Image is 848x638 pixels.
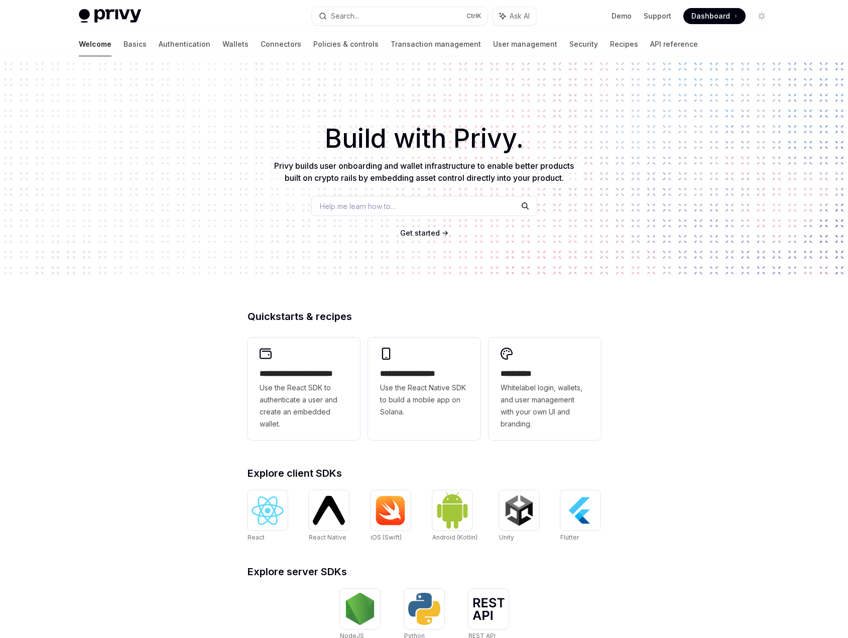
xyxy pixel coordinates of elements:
a: Recipes [610,32,638,56]
a: Connectors [261,32,301,56]
a: Welcome [79,32,111,56]
a: Wallets [222,32,249,56]
a: Security [569,32,598,56]
img: Python [408,593,440,625]
button: Search...CtrlK [312,7,488,25]
img: React [252,496,284,525]
img: light logo [79,9,141,23]
span: Use the React SDK to authenticate a user and create an embedded wallet. [260,382,348,430]
a: Get started [400,228,440,238]
span: Explore client SDKs [248,468,342,478]
span: Use the React Native SDK to build a mobile app on Solana. [380,382,468,418]
a: **** **** **** ***Use the React Native SDK to build a mobile app on Solana. [368,338,480,440]
a: Transaction management [391,32,481,56]
a: UnityUnity [499,490,539,543]
a: API reference [650,32,698,56]
span: React [248,534,265,541]
span: Quickstarts & recipes [248,311,352,322]
a: Authentication [159,32,210,56]
img: REST API [472,598,505,620]
span: Explore server SDKs [248,567,347,577]
span: Ask AI [510,11,530,21]
a: iOS (Swift)iOS (Swift) [371,490,411,543]
img: Android (Kotlin) [436,491,468,529]
img: iOS (Swift) [375,495,407,525]
span: Privy builds user onboarding and wallet infrastructure to enable better products built on crypto ... [274,161,574,183]
a: Demo [612,11,632,21]
a: ReactReact [248,490,288,543]
span: Flutter [560,534,579,541]
span: Get started [400,229,440,237]
a: **** *****Whitelabel login, wallets, and user management with your own UI and branding. [489,338,601,440]
a: Support [644,11,671,21]
span: React Native [309,534,346,541]
a: Android (Kotlin)Android (Kotlin) [432,490,477,543]
img: NodeJS [344,593,376,625]
span: iOS (Swift) [371,534,402,541]
a: User management [493,32,557,56]
span: Android (Kotlin) [432,534,477,541]
span: Build with Privy. [325,130,524,148]
a: React NativeReact Native [309,490,349,543]
button: Ask AI [493,7,537,25]
span: Ctrl K [466,12,481,20]
button: Toggle dark mode [754,8,770,24]
a: Basics [124,32,147,56]
span: Help me learn how to… [320,201,396,211]
span: Whitelabel login, wallets, and user management with your own UI and branding. [501,382,589,430]
div: Search... [331,10,359,22]
span: Dashboard [691,11,730,21]
a: FlutterFlutter [560,490,600,543]
a: Dashboard [683,8,746,24]
span: Unity [499,534,514,541]
a: Policies & controls [313,32,379,56]
img: Flutter [564,494,596,526]
img: Unity [503,494,535,526]
img: React Native [313,496,345,524]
